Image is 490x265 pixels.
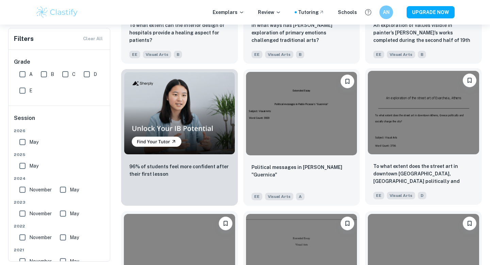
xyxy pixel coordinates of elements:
span: May [70,210,79,217]
span: November [29,210,52,217]
p: In what ways has Mark Rothko's exploration of primary emotions challenged traditional arts? [251,21,352,44]
span: Visual Arts [387,51,415,58]
span: C [72,71,76,78]
p: Political messages in Pablo Picasso's "Guernica" [251,163,352,178]
h6: AN [382,9,390,16]
p: Exemplars [213,9,244,16]
img: Visual Arts EE example thumbnail: To what extent does the street art in do [368,71,479,154]
button: AN [379,5,393,19]
button: Help and Feedback [362,6,374,18]
span: EE [373,192,384,199]
span: Visual Arts [265,193,293,200]
a: Tutoring [298,9,324,16]
span: May [70,258,79,265]
span: Visual Arts [265,51,293,58]
p: An exploration of values visible in painter’s Yi Hyeong-nok’s works completed during the second h... [373,21,474,45]
span: B [51,71,54,78]
button: Bookmark [463,217,476,230]
span: 2023 [14,199,105,205]
button: UPGRADE NOW [407,6,455,18]
a: Schools [338,9,357,16]
span: 2025 [14,152,105,158]
span: B [418,51,426,58]
img: Visual Arts EE example thumbnail: Political messages in Pablo Picasso's "G [246,72,357,155]
button: Bookmark [219,217,232,230]
span: 2024 [14,175,105,182]
span: A [29,71,33,78]
span: D [418,192,426,199]
p: To what extent does the street art in downtown Athens, Greece politically and socially charge the... [373,162,474,186]
span: 2021 [14,247,105,253]
button: Bookmark [463,74,476,87]
span: 2022 [14,223,105,229]
span: November [29,258,52,265]
span: May [70,186,79,193]
p: Review [258,9,281,16]
span: November [29,234,52,241]
span: EE [129,51,140,58]
span: May [70,234,79,241]
span: EE [251,193,262,200]
h6: Grade [14,58,105,66]
span: B [174,51,182,58]
button: Bookmark [341,217,354,230]
span: EE [373,51,384,58]
span: D [94,71,97,78]
span: EE [251,51,262,58]
h6: Filters [14,34,34,44]
span: Visual Arts [387,192,415,199]
a: BookmarkPolitical messages in Pablo Picasso's "Guernica"EEVisual ArtsA [243,69,360,206]
p: To what extent can the interior design of hospitals provide a healing aspect for patients? [129,21,230,44]
a: Thumbnail96% of students feel more confident after their first lesson [121,69,238,206]
h6: Session [14,114,105,128]
span: Visual Arts [143,51,171,58]
span: 2026 [14,128,105,134]
button: Bookmark [341,75,354,88]
img: Thumbnail [124,72,235,155]
p: 96% of students feel more confident after their first lesson [129,163,230,178]
span: B [296,51,304,58]
a: BookmarkTo what extent does the street art in downtown Athens, Greece politically and socially ch... [365,69,482,206]
span: May [29,138,38,146]
span: May [29,162,38,170]
span: E [29,87,32,94]
span: A [296,193,305,200]
img: Clastify logo [35,5,79,19]
span: November [29,186,52,193]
